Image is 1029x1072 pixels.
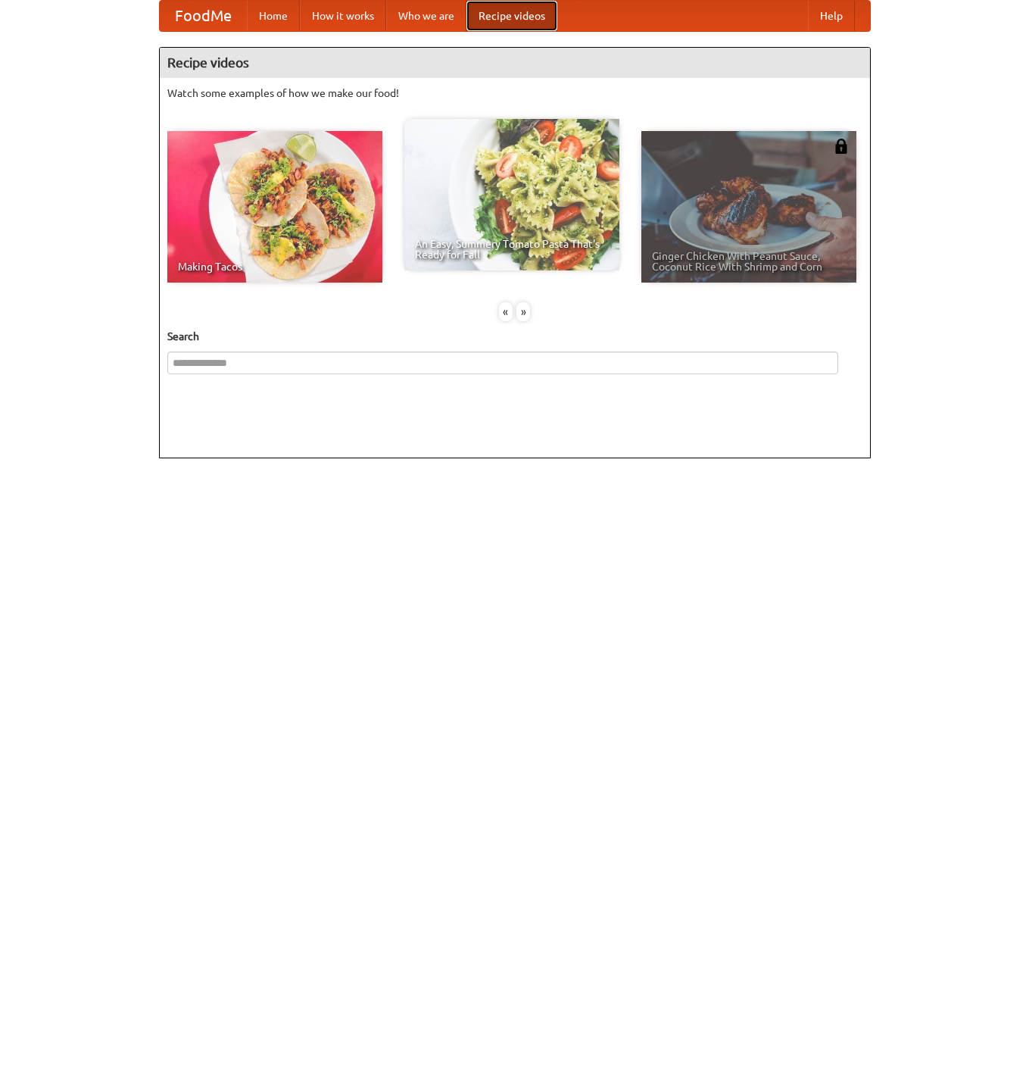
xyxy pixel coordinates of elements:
a: How it works [300,1,386,31]
a: Help [808,1,855,31]
span: Making Tacos [178,261,372,272]
a: Who we are [386,1,466,31]
a: FoodMe [160,1,247,31]
a: Making Tacos [167,131,382,283]
a: Home [247,1,300,31]
div: « [499,302,513,321]
div: » [516,302,530,321]
a: Recipe videos [466,1,557,31]
span: An Easy, Summery Tomato Pasta That's Ready for Fall [415,239,609,260]
a: An Easy, Summery Tomato Pasta That's Ready for Fall [404,119,619,270]
h5: Search [167,329,862,344]
img: 483408.png [834,139,849,154]
h4: Recipe videos [160,48,870,78]
p: Watch some examples of how we make our food! [167,86,862,101]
